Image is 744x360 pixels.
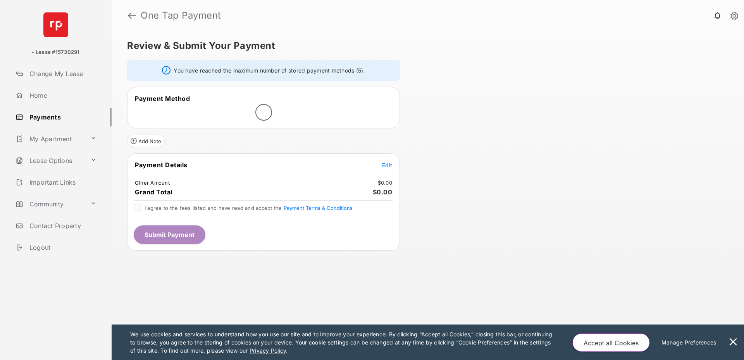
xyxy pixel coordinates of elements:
[12,130,87,148] a: My Apartment
[12,216,112,235] a: Contact Property
[134,225,205,244] button: Submit Payment
[43,12,68,37] img: svg+xml;base64,PHN2ZyB4bWxucz0iaHR0cDovL3d3dy53My5vcmcvMjAwMC9zdmciIHdpZHRoPSI2NCIgaGVpZ2h0PSI2NC...
[127,41,722,50] h5: Review & Submit Your Payment
[127,135,165,147] button: Add Note
[284,205,353,211] button: I agree to the fees listed and have read and accept the
[135,95,190,102] span: Payment Method
[373,188,393,196] span: $0.00
[141,11,221,20] strong: One Tap Payment
[382,161,392,169] button: Edit
[661,339,720,346] u: Manage Preferences
[127,60,400,81] div: You have reached the maximum number of stored payment methods (5).
[12,173,100,192] a: Important Links
[135,188,172,196] span: Grand Total
[135,161,188,169] span: Payment Details
[12,151,87,170] a: Lease Options
[145,205,353,211] span: I agree to the fees listed and have read and accept the
[382,162,392,168] span: Edit
[12,64,112,83] a: Change My Lease
[134,179,170,186] td: Other Amount
[12,108,112,126] a: Payments
[32,48,79,56] p: - Lease #15730291
[250,347,286,354] u: Privacy Policy
[572,333,650,352] button: Accept all Cookies
[130,330,556,355] p: We use cookies and services to understand how you use our site and to improve your experience. By...
[12,238,112,257] a: Logout
[377,179,393,186] td: $0.00
[12,86,112,105] a: Home
[12,195,87,213] a: Community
